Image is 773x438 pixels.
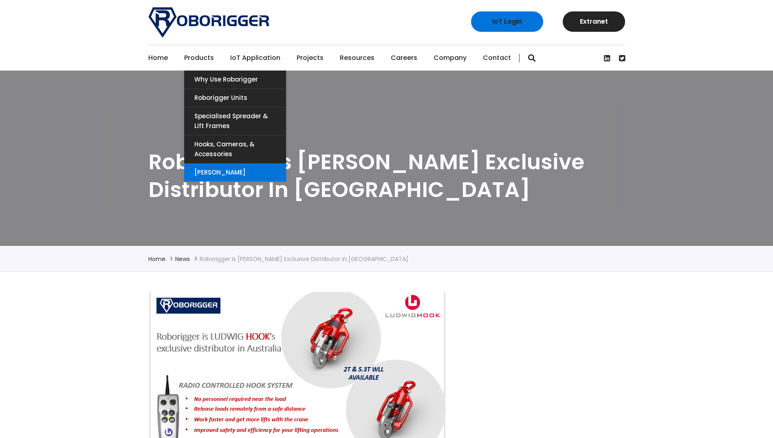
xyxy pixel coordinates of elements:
a: Resources [340,45,374,71]
a: Home [148,45,168,71]
a: Projects [297,45,324,71]
a: IoT Login [471,11,543,32]
a: Careers [391,45,417,71]
a: Home [148,255,165,263]
a: Specialised Spreader & Lift Frames [184,107,286,135]
a: IoT Application [230,45,280,71]
a: Products [184,45,214,71]
h1: Roborigger is [PERSON_NAME] exclusive distributor in [GEOGRAPHIC_DATA] [148,148,625,203]
a: News [175,255,190,263]
a: Company [434,45,467,71]
a: Roborigger Units [184,89,286,107]
a: Hooks, Cameras, & Accessories [184,135,286,163]
a: Contact [483,45,511,71]
a: Extranet [563,11,625,32]
a: [PERSON_NAME] [184,164,286,181]
img: Roborigger [148,7,269,38]
li: Roborigger is [PERSON_NAME] exclusive distributor in [GEOGRAPHIC_DATA] [200,254,408,264]
a: Why use Roborigger [184,71,286,88]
